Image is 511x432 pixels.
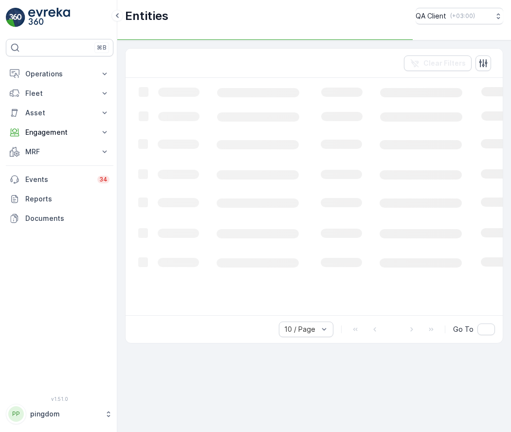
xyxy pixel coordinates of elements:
[99,176,108,183] p: 34
[6,404,113,424] button: PPpingdom
[6,84,113,103] button: Fleet
[25,89,94,98] p: Fleet
[25,147,94,157] p: MRF
[25,175,91,184] p: Events
[6,142,113,162] button: MRF
[28,8,70,27] img: logo_light-DOdMpM7g.png
[423,58,466,68] p: Clear Filters
[6,396,113,402] span: v 1.51.0
[25,194,109,204] p: Reports
[25,214,109,223] p: Documents
[450,12,475,20] p: ( +03:00 )
[6,103,113,123] button: Asset
[416,11,446,21] p: QA Client
[25,127,94,137] p: Engagement
[6,189,113,209] a: Reports
[416,8,503,24] button: QA Client(+03:00)
[25,69,94,79] p: Operations
[8,406,24,422] div: PP
[6,64,113,84] button: Operations
[6,123,113,142] button: Engagement
[30,409,100,419] p: pingdom
[125,8,168,24] p: Entities
[97,44,107,52] p: ⌘B
[6,170,113,189] a: Events34
[6,209,113,228] a: Documents
[6,8,25,27] img: logo
[453,324,474,334] span: Go To
[25,108,94,118] p: Asset
[404,55,472,71] button: Clear Filters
